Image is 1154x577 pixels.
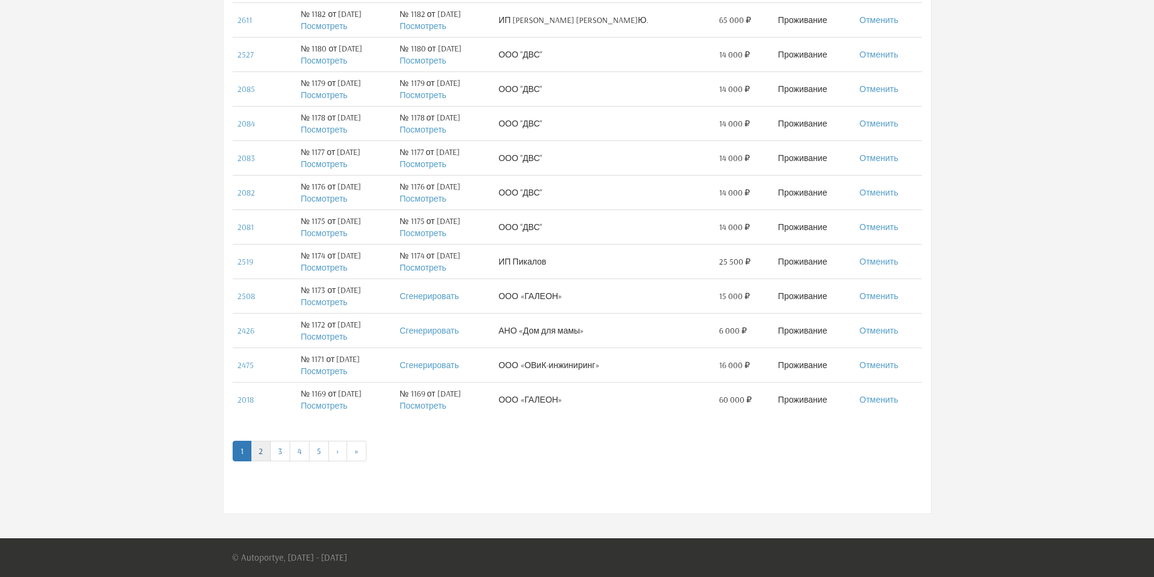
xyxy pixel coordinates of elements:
td: Проживание [773,2,854,37]
span: 6 000 ₽ [719,325,747,337]
td: ООО "ДВС" [494,106,714,140]
span: 14 000 ₽ [719,83,750,95]
td: № 1177 от [DATE] [395,140,494,175]
a: Отменить [860,222,898,232]
a: Посмотреть [300,262,347,273]
td: ООО "ДВС" [494,71,714,106]
a: Посмотреть [300,159,347,170]
span: 14 000 ₽ [719,48,750,61]
a: 2 [251,441,271,461]
a: Посмотреть [400,262,446,273]
td: № 1178 от [DATE] [296,106,394,140]
a: 2085 [237,84,255,94]
a: 2475 [237,360,254,371]
a: Посмотреть [400,55,446,66]
a: 2082 [237,187,255,198]
a: 2527 [237,49,254,60]
a: 2084 [237,118,255,129]
td: № 1169 от [DATE] [395,382,494,417]
td: Проживание [773,244,854,279]
td: Проживание [773,37,854,71]
a: Посмотреть [400,228,446,239]
td: № 1182 от [DATE] [395,2,494,37]
td: № 1179 от [DATE] [395,71,494,106]
td: ООО "ДВС" [494,140,714,175]
td: № 1177 от [DATE] [296,140,394,175]
td: № 1176 от [DATE] [395,175,494,209]
a: Отменить [860,256,898,267]
a: » [347,441,366,461]
td: № 1176 от [DATE] [296,175,394,209]
a: 3 [270,441,290,461]
td: № 1171 от [DATE] [296,348,394,382]
a: 1 [233,441,251,461]
td: № 1169 от [DATE] [296,382,394,417]
a: Посмотреть [300,193,347,204]
span: 16 000 ₽ [719,359,750,371]
a: Посмотреть [400,159,446,170]
td: Проживание [773,313,854,348]
span: 65 000 ₽ [719,14,751,26]
td: ООО «ОВиК-инжиниринг» [494,348,714,382]
a: Отменить [860,49,898,60]
a: Посмотреть [300,55,347,66]
a: Посмотреть [400,90,446,101]
a: Посмотреть [300,21,347,31]
a: 2519 [237,256,253,267]
td: Проживание [773,279,854,313]
td: ООО "ДВС" [494,37,714,71]
a: Посмотреть [300,124,347,135]
td: ООО "ДВС" [494,175,714,209]
span: 14 000 ₽ [719,221,750,233]
a: › [328,441,347,461]
td: Проживание [773,106,854,140]
a: Отменить [860,394,898,405]
td: № 1180 от [DATE] [296,37,394,71]
a: Посмотреть [300,331,347,342]
a: Посмотреть [400,21,446,31]
a: Отменить [860,15,898,25]
td: № 1174 от [DATE] [296,244,394,279]
a: Посмотреть [400,400,446,411]
a: Посмотреть [300,297,347,308]
a: Посмотреть [400,193,446,204]
span: 15 000 ₽ [719,290,750,302]
a: 2018 [237,394,254,405]
span: 25 500 ₽ [719,256,751,268]
td: № 1175 от [DATE] [296,209,394,244]
td: Проживание [773,175,854,209]
a: Отменить [860,84,898,94]
a: Посмотреть [300,90,347,101]
a: Отменить [860,325,898,336]
a: Отменить [860,360,898,371]
td: ИП [PERSON_NAME] [PERSON_NAME]Ю. [494,2,714,37]
td: № 1174 от [DATE] [395,244,494,279]
a: Посмотреть [300,228,347,239]
a: Сгенерировать [400,291,459,302]
td: Проживание [773,382,854,417]
a: 2081 [237,222,254,232]
td: Проживание [773,348,854,382]
td: № 1179 от [DATE] [296,71,394,106]
td: № 1175 от [DATE] [395,209,494,244]
td: Проживание [773,71,854,106]
span: 14 000 ₽ [719,117,750,130]
td: ИП Пикалов [494,244,714,279]
td: АНО «Дом для мамы» [494,313,714,348]
a: Посмотреть [400,124,446,135]
a: Отменить [860,118,898,129]
a: 2508 [237,291,255,302]
a: 2083 [237,153,255,163]
td: ООО "ДВС" [494,209,714,244]
span: 14 000 ₽ [719,186,750,199]
td: Проживание [773,140,854,175]
td: ООО «ГАЛЕОН» [494,382,714,417]
td: ООО «ГАЛЕОН» [494,279,714,313]
td: № 1180 от [DATE] [395,37,494,71]
a: Посмотреть [300,366,347,377]
p: © Autoportye, [DATE] - [DATE] [232,538,347,577]
span: 14 000 ₽ [719,152,750,164]
td: № 1182 от [DATE] [296,2,394,37]
td: Проживание [773,209,854,244]
td: № 1172 от [DATE] [296,313,394,348]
